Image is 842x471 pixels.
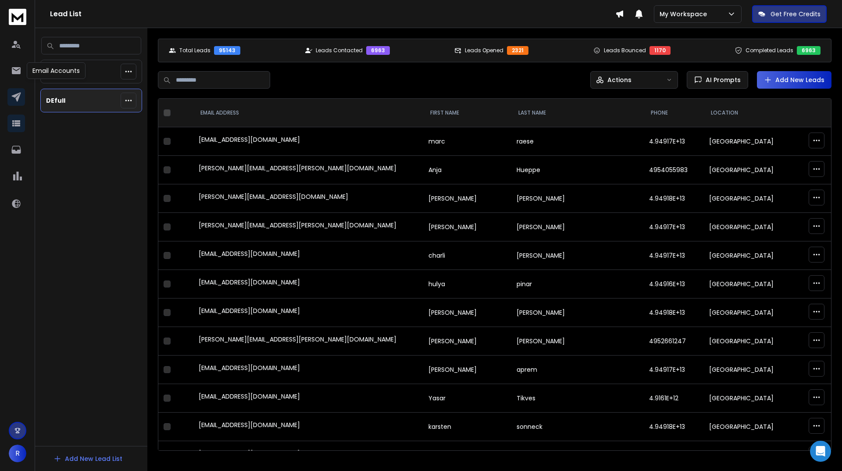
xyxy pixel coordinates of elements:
span: AI Prompts [702,76,741,84]
div: 95143 [214,46,240,55]
td: [PERSON_NAME] [511,241,643,270]
div: [EMAIL_ADDRESS][DOMAIN_NAME] [199,135,418,147]
td: [PERSON_NAME] [423,184,511,213]
p: My Workspace [660,10,710,18]
h1: Lead List [50,9,615,19]
td: [GEOGRAPHIC_DATA] [704,384,787,413]
img: logo [9,9,26,25]
div: [EMAIL_ADDRESS][DOMAIN_NAME] [199,249,418,262]
td: [PERSON_NAME] [511,327,643,356]
td: Anja [423,156,511,184]
div: 6963 [797,46,821,55]
td: 4.94918E+13 [644,184,704,213]
div: [EMAIL_ADDRESS][DOMAIN_NAME] [199,392,418,404]
td: dainoras [423,441,511,470]
th: LAST NAME [511,99,643,127]
td: [PERSON_NAME] [423,298,511,327]
td: [GEOGRAPHIC_DATA] [704,241,787,270]
p: Leads Contacted [316,47,363,54]
td: [GEOGRAPHIC_DATA] [704,327,787,356]
p: Total Leads [179,47,210,54]
div: [PERSON_NAME][EMAIL_ADDRESS][PERSON_NAME][DOMAIN_NAME] [199,335,418,347]
td: raese [511,127,643,156]
td: charli [423,241,511,270]
td: 4.94918E+13 [644,298,704,327]
p: Actions [607,76,631,84]
th: EMAIL ADDRESS [193,99,423,127]
td: [GEOGRAPHIC_DATA] [704,184,787,213]
td: hulya [423,270,511,298]
td: [GEOGRAPHIC_DATA] [704,413,787,441]
a: Add New Leads [764,76,824,84]
div: [PERSON_NAME][EMAIL_ADDRESS][PERSON_NAME][DOMAIN_NAME] [199,221,418,233]
td: [PERSON_NAME] [423,356,511,384]
button: Get Free Credits [752,5,827,23]
td: [GEOGRAPHIC_DATA] [704,213,787,241]
td: aprem [511,356,643,384]
td: 4.94917E+13 [644,213,704,241]
td: [PERSON_NAME] [511,213,643,241]
td: 4.91796E+11 [644,441,704,470]
td: sonneck [511,413,643,441]
td: [GEOGRAPHIC_DATA] [704,356,787,384]
button: R [9,445,26,462]
button: Add New Lead List [46,450,129,467]
td: marc [423,127,511,156]
p: DEfull [46,96,65,105]
td: [PERSON_NAME] [511,184,643,213]
td: karsten [423,413,511,441]
div: Email Accounts [27,62,86,79]
td: 4.94917E+13 [644,127,704,156]
th: location [704,99,787,127]
td: [PERSON_NAME] [511,298,643,327]
td: [GEOGRAPHIC_DATA] [704,156,787,184]
div: [EMAIL_ADDRESS][DOMAIN_NAME] [199,449,418,461]
td: Tikves [511,384,643,413]
div: [EMAIL_ADDRESS][DOMAIN_NAME] [199,363,418,376]
td: 4.9161E+12 [644,384,704,413]
th: FIRST NAME [423,99,511,127]
div: [PERSON_NAME][EMAIL_ADDRESS][PERSON_NAME][DOMAIN_NAME] [199,164,418,176]
td: [GEOGRAPHIC_DATA] [704,298,787,327]
p: Completed Leads [746,47,793,54]
td: 4952661247 [644,327,704,356]
button: AI Prompts [687,71,748,89]
td: Yasar [423,384,511,413]
td: pinar [511,270,643,298]
td: [PERSON_NAME] [423,327,511,356]
div: [EMAIL_ADDRESS][DOMAIN_NAME] [199,278,418,290]
p: Leads Opened [465,47,503,54]
td: 4.94918E+13 [644,413,704,441]
td: [GEOGRAPHIC_DATA] [704,127,787,156]
p: Leads Bounced [604,47,646,54]
div: 6963 [366,46,390,55]
div: 1170 [649,46,671,55]
td: [GEOGRAPHIC_DATA] [704,270,787,298]
div: [EMAIL_ADDRESS][DOMAIN_NAME] [199,306,418,319]
td: 4.94917E+13 [644,241,704,270]
div: [EMAIL_ADDRESS][DOMAIN_NAME] [199,421,418,433]
td: [PERSON_NAME] [511,441,643,470]
td: 4.94917E+13 [644,356,704,384]
td: Hueppe [511,156,643,184]
td: 4954055983 [644,156,704,184]
div: Open Intercom Messenger [810,441,831,462]
div: 2321 [507,46,528,55]
td: [PERSON_NAME] [423,213,511,241]
p: Get Free Credits [771,10,821,18]
th: Phone [644,99,704,127]
button: Add New Leads [757,71,831,89]
td: 4.94916E+13 [644,270,704,298]
td: [GEOGRAPHIC_DATA] [704,441,787,470]
div: [PERSON_NAME][EMAIL_ADDRESS][DOMAIN_NAME] [199,192,418,205]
